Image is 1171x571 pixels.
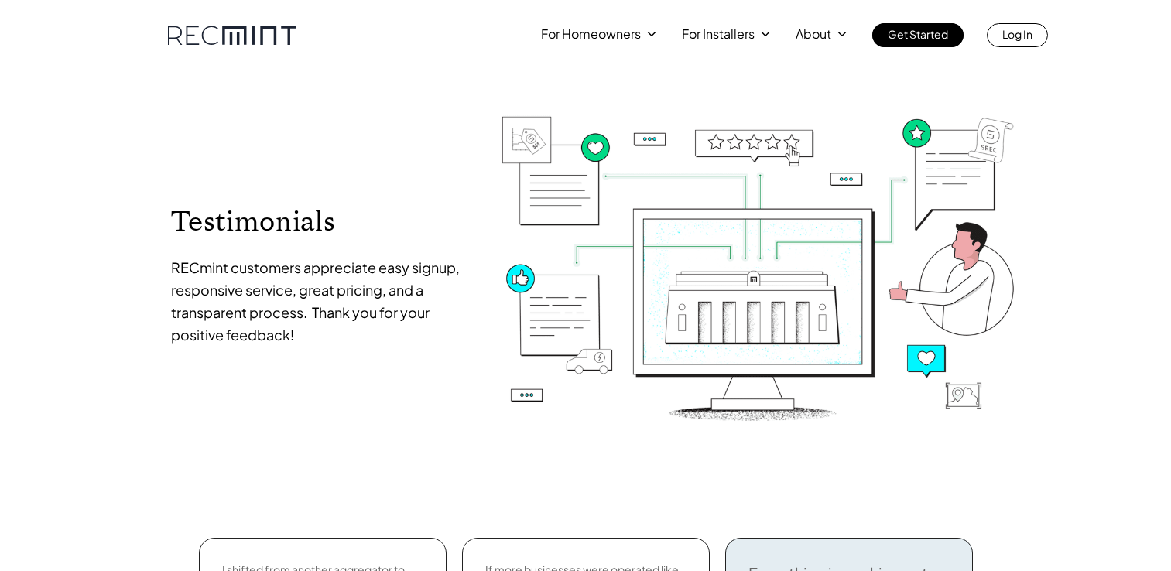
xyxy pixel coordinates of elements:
[888,23,948,45] p: Get Started
[987,23,1048,47] a: Log In
[171,204,475,239] p: Testimonials
[1002,23,1032,45] p: Log In
[171,258,462,344] span: RECmint customers appreciate easy signup, responsive service, great pricing, and a transparent pr...
[796,23,831,45] p: About
[541,23,641,45] p: For Homeowners
[872,23,964,47] a: Get Started
[682,23,755,45] p: For Installers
